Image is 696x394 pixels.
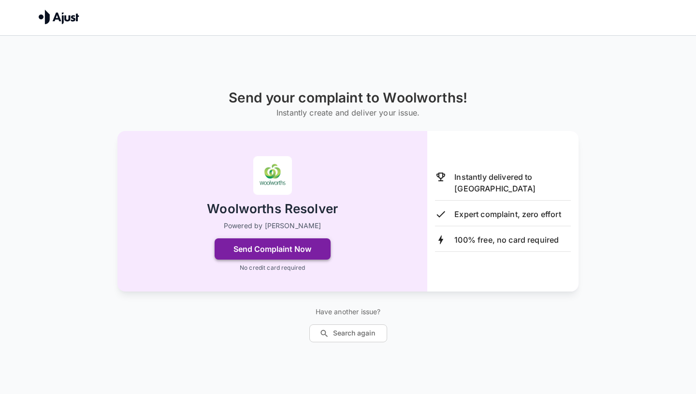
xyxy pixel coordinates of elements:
[224,221,321,231] p: Powered by [PERSON_NAME]
[309,307,387,317] p: Have another issue?
[229,90,467,106] h1: Send your complaint to Woolworths!
[39,10,79,24] img: Ajust
[309,324,387,342] button: Search again
[229,106,467,119] h6: Instantly create and deliver your issue.
[253,156,292,195] img: Woolworths
[207,201,338,218] h2: Woolworths Resolver
[454,234,559,246] p: 100% free, no card required
[454,171,571,194] p: Instantly delivered to [GEOGRAPHIC_DATA]
[240,263,305,272] p: No credit card required
[454,208,561,220] p: Expert complaint, zero effort
[215,238,331,260] button: Send Complaint Now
